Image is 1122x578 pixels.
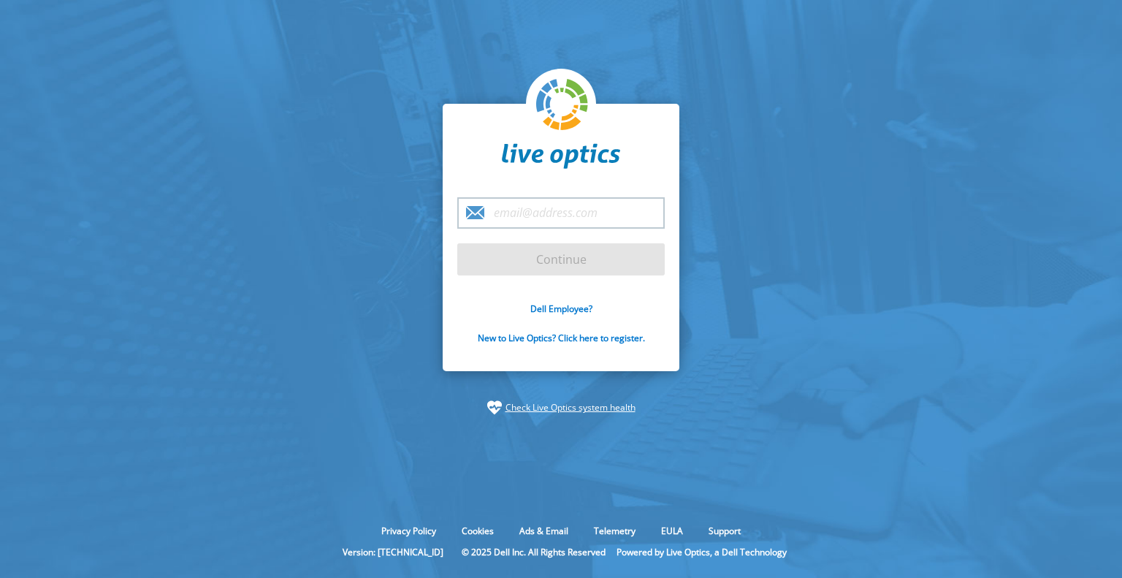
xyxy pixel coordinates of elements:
a: Privacy Policy [370,525,447,537]
a: Check Live Optics system health [505,400,636,415]
a: Ads & Email [508,525,579,537]
li: © 2025 Dell Inc. All Rights Reserved [454,546,613,558]
li: Version: [TECHNICAL_ID] [335,546,451,558]
a: Support [698,525,752,537]
a: Dell Employee? [530,303,592,315]
img: liveoptics-word.svg [502,143,620,170]
img: status-check-icon.svg [487,400,502,415]
input: email@address.com [457,197,665,229]
a: Cookies [451,525,505,537]
li: Powered by Live Optics, a Dell Technology [617,546,787,558]
a: EULA [650,525,694,537]
a: Telemetry [583,525,646,537]
a: New to Live Optics? Click here to register. [478,332,645,344]
img: liveoptics-logo.svg [536,79,589,132]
